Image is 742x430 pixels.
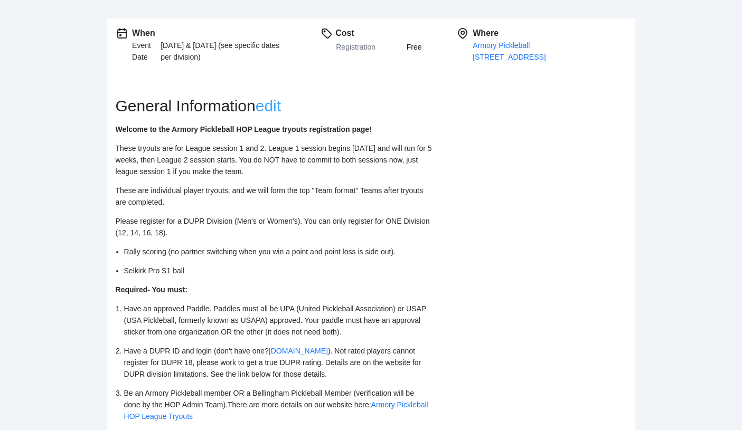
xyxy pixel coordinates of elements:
p: Selkirk Pro S1 ball [124,265,433,276]
p: Be an Armory Pickleball member OR a Bellingham Pickleball Member (verification will be done by th... [124,387,433,422]
div: [DATE] & [DATE] (see specific dates per division) [161,40,286,63]
a: Armory Pickleball[STREET_ADDRESS] [473,41,546,61]
a: edit [256,97,281,114]
p: These tryouts are for League session 1 and 2. League 1 session begins [DATE] and will run for 5 w... [116,142,433,177]
div: When [132,27,286,40]
p: Have a DUPR ID and login (don't have one? ). Not rated players cannot register for DUPR 18, pleas... [124,345,433,380]
th: Registration [335,40,406,54]
a: [DOMAIN_NAME] [269,347,328,355]
p: Rally scoring (no partner switching when you win a point and point loss is side out). [124,246,433,257]
td: Free [406,40,422,54]
p: Please register for a DUPR Division (Men's or Women's). You can only register for ONE Division (1... [116,215,433,238]
p: These are individual player tryouts, and we will form the top "Team format" Teams after tryouts a... [116,185,433,208]
div: Where [473,27,626,40]
div: Event Date [132,40,161,63]
strong: Required- You must: [116,285,187,294]
p: Have an approved Paddle. Paddles must all be UPA (United Pickleball Association) or USAP (USA Pic... [124,303,433,338]
strong: Welcome to the Armory Pickleball HOP League tryouts registration page! [116,125,372,133]
div: Cost [335,27,422,40]
h2: General Information [116,97,456,116]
